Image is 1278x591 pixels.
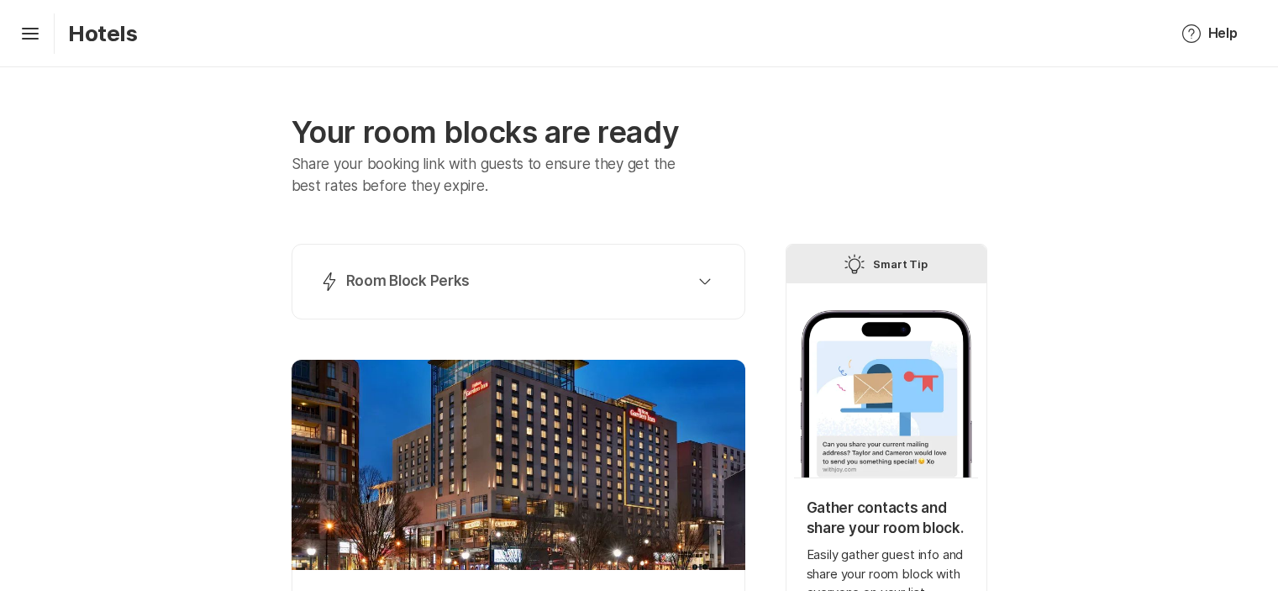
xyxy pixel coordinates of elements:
button: Help [1161,13,1258,54]
p: Share your booking link with guests to ensure they get the best rates before they expire. [292,154,701,197]
p: Your room blocks are ready [292,114,745,150]
p: Hotels [68,20,138,46]
p: Smart Tip [873,254,928,274]
p: Gather contacts and share your room block. [807,499,966,539]
button: Room Block Perks [313,265,724,298]
iframe: Intercom live chat [1221,534,1261,574]
p: Room Block Perks [346,272,471,292]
